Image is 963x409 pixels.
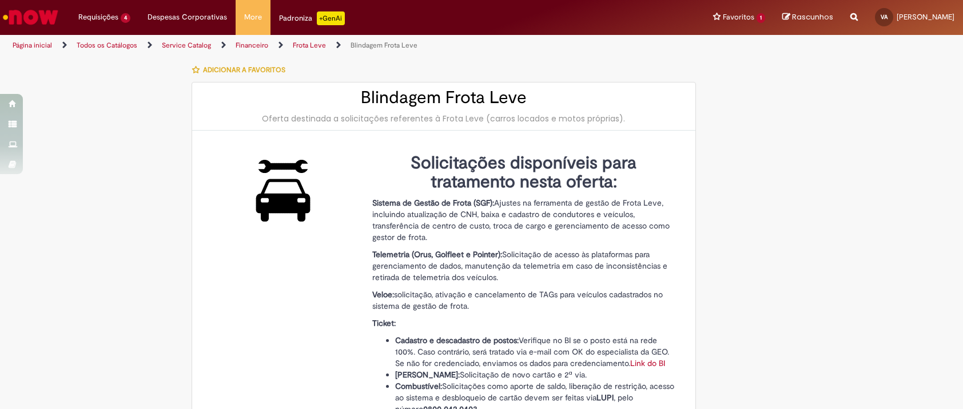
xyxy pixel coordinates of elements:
strong: Sistema de Gestão de Frota (SGF): [372,198,494,208]
p: Ajustes na ferramenta de gestão de Frota Leve, incluindo atualização de CNH, baixa e cadastro de ... [372,197,675,243]
strong: Cadastro e descadastro de postos: [395,335,519,345]
h2: Blindagem Frota Leve [204,88,684,107]
strong: Ticket: [372,318,396,328]
a: Todos os Catálogos [77,41,137,50]
strong: Veloe: [372,289,394,300]
span: Rascunhos [792,11,833,22]
li: Solicitação de novo cartão e 2ª via. [395,369,675,380]
strong: Solicitações disponíveis para tratamento nesta oferta: [411,152,636,193]
strong: [PERSON_NAME]: [395,369,460,380]
span: Requisições [78,11,118,23]
span: Despesas Corporativas [148,11,227,23]
strong: Combustível: [395,381,442,391]
a: Frota Leve [293,41,326,50]
a: Rascunhos [782,12,833,23]
span: Favoritos [723,11,754,23]
strong: Telemetria (Orus, Golfleet e Pointer): [372,249,502,259]
span: 4 [121,13,130,23]
button: Adicionar a Favoritos [192,58,292,82]
span: More [244,11,262,23]
img: Blindagem Frota Leve [245,154,322,227]
span: 1 [757,13,765,23]
p: solicitação, ativação e cancelamento de TAGs para veículos cadastrados no sistema de gestão de fr... [372,289,675,312]
span: [PERSON_NAME] [897,12,954,22]
a: Financeiro [236,41,268,50]
img: ServiceNow [1,6,60,29]
a: Service Catalog [162,41,211,50]
ul: Trilhas de página [9,35,634,56]
p: Solicitação de acesso às plataformas para gerenciamento de dados, manutenção da telemetria em cas... [372,249,675,283]
li: Verifique no BI se o posto está na rede 100%. Caso contrário, será tratado via e-mail com OK do e... [395,335,675,369]
strong: LUPI [596,392,614,403]
span: VA [881,13,888,21]
a: Blindagem Frota Leve [351,41,417,50]
p: +GenAi [317,11,345,25]
a: Link do BI [630,358,665,368]
span: Adicionar a Favoritos [203,65,285,74]
div: Padroniza [279,11,345,25]
a: Página inicial [13,41,52,50]
div: Oferta destinada a solicitações referentes à Frota Leve (carros locados e motos próprias). [204,113,684,124]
